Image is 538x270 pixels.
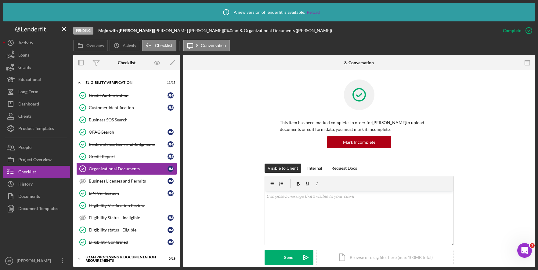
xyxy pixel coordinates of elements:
[327,136,391,148] button: Mark Incomplete
[76,163,177,175] a: Organizational DocumentsJM
[18,190,40,204] div: Documents
[307,10,320,15] a: Reload
[89,203,177,208] div: Eligibility Verification Review
[3,61,70,73] button: Grants
[230,28,238,33] div: 0 mo
[331,164,357,173] div: Request Docs
[168,215,174,221] div: J M
[196,43,226,48] label: 8. Conversation
[15,255,55,268] div: [PERSON_NAME]
[168,190,174,196] div: J M
[218,5,320,20] div: A new version of lenderfit is available.
[18,86,38,99] div: Long-Term
[3,37,70,49] a: Activity
[73,40,108,51] button: Overview
[89,191,168,196] div: EIN Verification
[268,164,298,173] div: Visible to Client
[3,190,70,202] button: Documents
[304,164,325,173] button: Internal
[3,98,70,110] button: Dashboard
[168,153,174,160] div: J M
[18,166,36,179] div: Checklist
[142,40,176,51] button: Checklist
[517,243,532,258] iframe: Intercom live chat
[3,122,70,135] button: Product Templates
[89,166,168,171] div: Organizational Documents
[168,92,174,98] div: J M
[18,61,31,75] div: Grants
[85,255,160,262] div: Loan Processing & Documentation Requirements
[89,105,168,110] div: Customer Identification
[168,141,174,147] div: J M
[3,73,70,86] a: Educational
[89,227,168,232] div: Eligibility status - Eligible
[18,98,39,112] div: Dashboard
[154,28,224,33] div: [PERSON_NAME] [PERSON_NAME] |
[7,259,11,263] text: JR
[18,49,29,63] div: Loans
[89,240,168,245] div: Eligibility Confirmed
[18,153,52,167] div: Project Overview
[280,119,439,133] p: This item has been marked complete. In order for [PERSON_NAME] to upload documents or edit form d...
[3,202,70,215] button: Document Templates
[168,166,174,172] div: J M
[344,60,374,65] div: 8. Conversation
[18,141,31,155] div: People
[76,236,177,248] a: Eligibility ConfirmedJM
[183,40,230,51] button: 8. Conversation
[18,73,41,87] div: Educational
[18,122,54,136] div: Product Templates
[224,28,230,33] div: 0 %
[76,187,177,199] a: EIN VerificationJM
[89,142,168,147] div: Bankruptcies, Liens and Judgments
[3,49,70,61] button: Loans
[238,28,332,33] div: | 8. Organizational Documents ([PERSON_NAME])
[168,227,174,233] div: J M
[3,110,70,122] a: Clients
[89,179,168,183] div: Business Licenses and Permits
[123,43,136,48] label: Activity
[164,257,175,261] div: 0 / 19
[530,243,535,248] span: 1
[328,164,360,173] button: Request Docs
[76,199,177,212] a: Eligibility Verification Review
[89,93,168,98] div: Credit Authorization
[76,114,177,126] a: Business SOS Search
[76,224,177,236] a: Eligibility status - EligibleJM
[3,153,70,166] button: Project Overview
[155,43,172,48] label: Checklist
[307,164,322,173] div: Internal
[3,166,70,178] button: Checklist
[73,27,93,35] div: Pending
[89,117,177,122] div: Business SOS Search
[168,239,174,245] div: J M
[89,215,168,220] div: Eligibility Status - Ineligible
[164,81,175,84] div: 11 / 13
[265,164,301,173] button: Visible to Client
[18,202,58,216] div: Document Templates
[76,175,177,187] a: Business Licenses and PermitsJM
[76,212,177,224] a: Eligibility Status - IneligibleJM
[76,150,177,163] a: Credit ReportJM
[98,28,153,33] b: Mojo with [PERSON_NAME]
[265,250,313,265] button: Send
[3,86,70,98] button: Long-Term
[3,141,70,153] button: People
[168,105,174,111] div: J M
[76,89,177,102] a: Credit AuthorizationJM
[85,81,160,84] div: Eligibility Verification
[89,130,168,135] div: OFAC Search
[76,102,177,114] a: Customer IdentificationJM
[110,40,140,51] button: Activity
[76,126,177,138] a: OFAC SearchJM
[168,129,174,135] div: J M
